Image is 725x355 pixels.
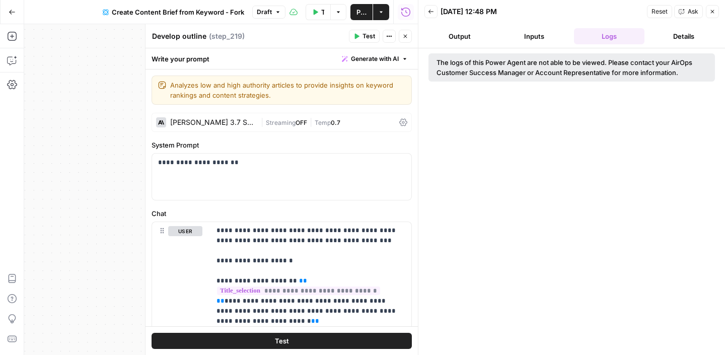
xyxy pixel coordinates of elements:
[437,57,707,78] div: The logs of this Power Agent are not able to be viewed. Please contact your AirOps Customer Succe...
[688,7,698,16] span: Ask
[170,119,257,126] div: [PERSON_NAME] 3.7 Sonnet
[350,4,373,20] button: Publish
[338,52,412,65] button: Generate with AI
[499,28,569,44] button: Inputs
[275,336,289,346] span: Test
[266,119,296,126] span: Streaming
[424,28,495,44] button: Output
[152,140,412,150] label: System Prompt
[331,119,340,126] span: 0.7
[152,31,206,41] textarea: Develop outline
[168,226,202,236] button: user
[257,8,272,17] span: Draft
[252,6,285,19] button: Draft
[574,28,644,44] button: Logs
[356,7,367,17] span: Publish
[648,28,719,44] button: Details
[321,7,324,17] span: Test Workflow
[261,117,266,127] span: |
[647,5,672,18] button: Reset
[307,117,315,127] span: |
[152,208,412,219] label: Chat
[112,7,244,17] span: Create Content Brief from Keyword - Fork
[651,7,668,16] span: Reset
[152,333,412,349] button: Test
[306,4,330,20] button: Test Workflow
[349,30,380,43] button: Test
[209,31,245,41] span: ( step_219 )
[362,32,375,41] span: Test
[351,54,399,63] span: Generate with AI
[315,119,331,126] span: Temp
[296,119,307,126] span: OFF
[674,5,703,18] button: Ask
[97,4,250,20] button: Create Content Brief from Keyword - Fork
[170,80,405,100] textarea: Analyzes low and high authority articles to provide insights on keyword rankings and content stra...
[146,48,418,69] div: Write your prompt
